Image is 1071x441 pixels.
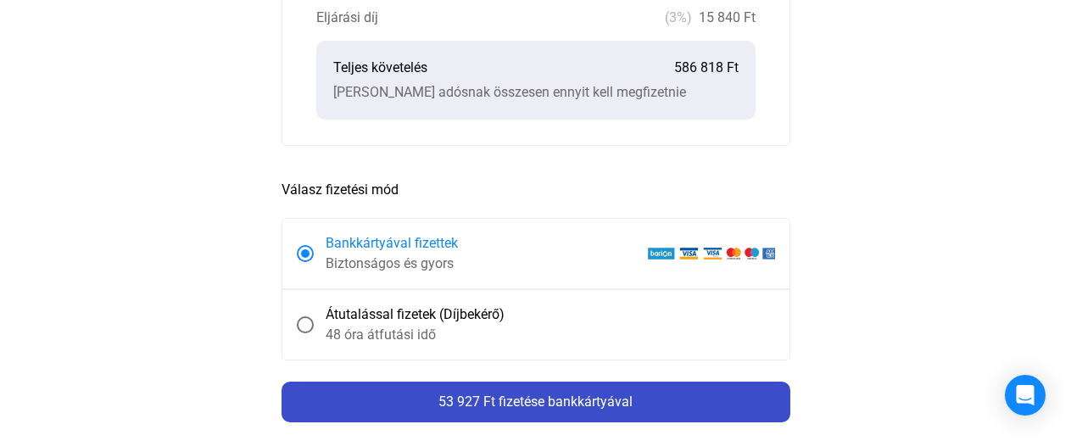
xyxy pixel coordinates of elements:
[326,306,505,322] font: Átutalással fizetek (Díjbekérő)
[282,382,790,422] button: 53 927 Ft fizetése bankkártyával
[1005,375,1046,416] div: Intercom Messenger megnyitása
[665,9,692,25] font: (3%)
[333,59,427,75] font: Teljes követelés
[333,84,686,100] font: [PERSON_NAME] adósnak összesen ennyit kell megfizetnie
[326,327,436,343] font: 48 óra átfutási idő
[699,9,756,25] font: 15 840 Ft
[326,255,454,271] font: Biztonságos és gyors
[316,9,378,25] font: Eljárási díj
[282,181,399,198] font: Válasz fizetési mód
[647,247,775,260] img: barion
[438,394,633,410] font: 53 927 Ft fizetése bankkártyával
[326,235,458,251] font: Bankkártyával fizettek
[674,59,739,75] font: 586 818 Ft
